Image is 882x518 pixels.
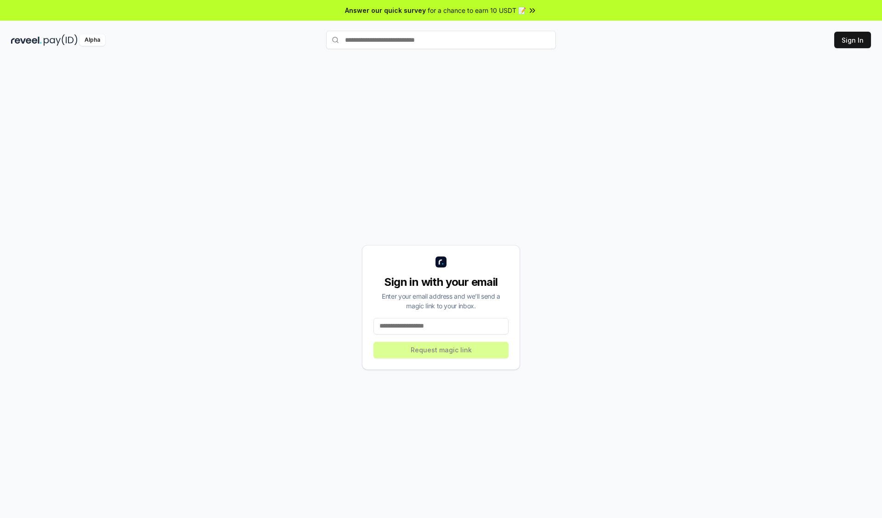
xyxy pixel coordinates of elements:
div: Sign in with your email [373,275,509,290]
img: logo_small [435,256,447,267]
img: reveel_dark [11,34,42,46]
span: Answer our quick survey [345,6,426,15]
img: pay_id [44,34,78,46]
span: for a chance to earn 10 USDT 📝 [428,6,526,15]
div: Alpha [79,34,105,46]
div: Enter your email address and we’ll send a magic link to your inbox. [373,291,509,311]
button: Sign In [834,32,871,48]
